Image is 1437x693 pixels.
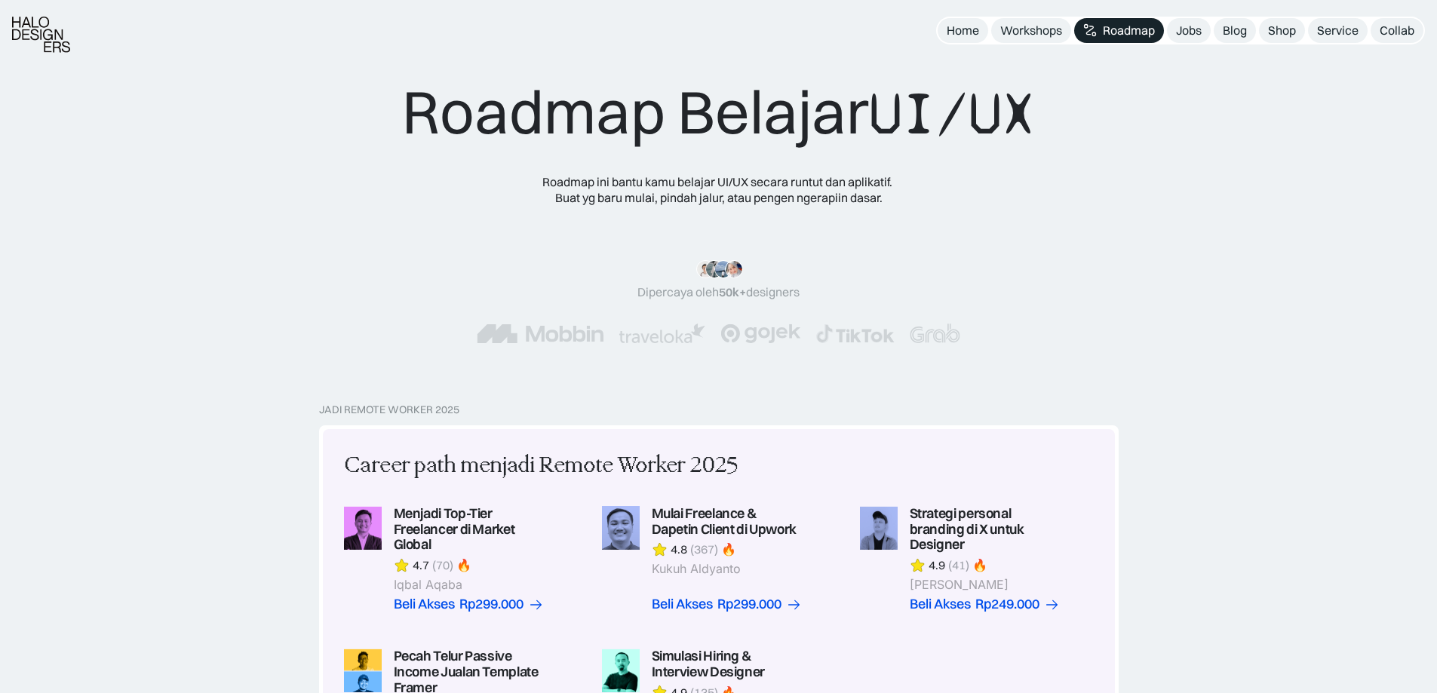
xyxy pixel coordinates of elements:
span: UI/UX [869,78,1035,150]
div: Dipercaya oleh designers [637,284,800,300]
div: Jadi Remote Worker 2025 [319,403,459,416]
span: 50k+ [719,284,746,299]
div: Rp299.000 [459,596,524,612]
div: Shop [1268,23,1296,38]
div: Rp249.000 [975,596,1039,612]
a: Shop [1259,18,1305,43]
div: Service [1317,23,1359,38]
a: Workshops [991,18,1071,43]
div: Collab [1380,23,1414,38]
a: Blog [1214,18,1256,43]
div: Rp299.000 [717,596,781,612]
div: Career path menjadi Remote Worker 2025 [344,450,738,482]
a: Beli AksesRp299.000 [652,596,802,612]
div: Roadmap Belajar [402,75,1035,150]
div: Roadmap [1103,23,1155,38]
div: Beli Akses [910,596,971,612]
a: Beli AksesRp299.000 [394,596,544,612]
div: Workshops [1000,23,1062,38]
div: Beli Akses [652,596,713,612]
a: Home [938,18,988,43]
a: Jobs [1167,18,1211,43]
div: Beli Akses [394,596,455,612]
div: Jobs [1176,23,1202,38]
div: Roadmap ini bantu kamu belajar UI/UX secara runtut dan aplikatif. Buat yg baru mulai, pindah jalu... [530,174,907,206]
a: Roadmap [1074,18,1164,43]
a: Collab [1371,18,1423,43]
a: Service [1308,18,1368,43]
a: Beli AksesRp249.000 [910,596,1060,612]
div: Home [947,23,979,38]
div: Blog [1223,23,1247,38]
